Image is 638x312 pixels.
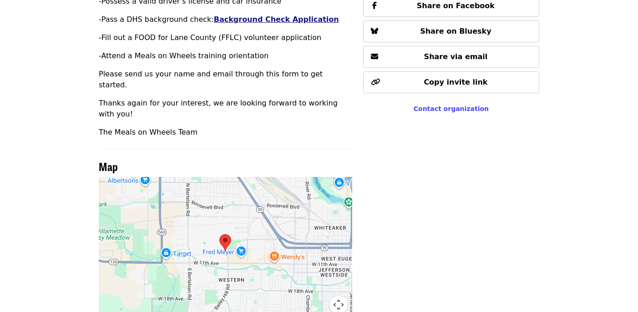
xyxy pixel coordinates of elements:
[99,32,352,43] p: -Fill out a FOOD for Lane County (FFLC) volunteer application
[99,98,352,120] p: Thanks again for your interest, we are looking forward to working with you!
[99,127,352,138] p: The Meals on Wheels Team
[99,158,118,174] span: Map
[424,52,488,61] span: Share via email
[363,71,539,93] button: Copy invite link
[363,46,539,68] button: Share via email
[99,50,352,61] p: -Attend a Meals on Wheels training orientation
[424,78,487,86] span: Copy invite link
[99,14,352,25] p: -Pass a DHS background check:
[99,69,352,91] p: Please send us your name and email through this form to get started.
[417,1,495,10] span: Share on Facebook
[420,27,491,35] span: Share on Bluesky
[363,20,539,42] button: Share on Bluesky
[414,105,489,112] a: Contact organization
[214,15,339,24] a: Background Check Application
